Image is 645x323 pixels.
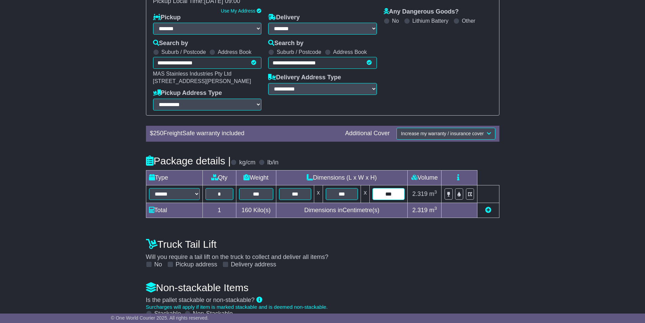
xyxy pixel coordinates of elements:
td: x [361,185,370,203]
label: Address Book [218,49,252,55]
span: 250 [153,130,164,137]
span: m [429,190,437,197]
td: x [314,185,323,203]
div: Will you require a tail lift on the truck to collect and deliver all items? [143,235,503,268]
label: Other [462,18,475,24]
label: Address Book [333,49,367,55]
td: Qty [202,170,236,185]
span: 2.319 [412,190,428,197]
span: 160 [241,207,252,214]
a: Use My Address [221,8,255,14]
span: © One World Courier 2025. All rights reserved. [111,315,209,321]
span: [STREET_ADDRESS][PERSON_NAME] [153,78,251,84]
td: Total [146,203,202,218]
td: Kilo(s) [236,203,276,218]
label: kg/cm [239,159,255,166]
span: m [429,207,437,214]
span: Is the pallet stackable or non-stackable? [146,297,255,303]
sup: 3 [434,206,437,211]
label: Delivery [268,14,300,21]
label: Pickup [153,14,181,21]
td: Volume [408,170,442,185]
h4: Truck Tail Lift [146,239,499,250]
span: Increase my warranty / insurance cover [401,131,483,136]
label: Delivery Address Type [268,74,341,81]
label: Search by [153,40,188,47]
div: Surcharges will apply if item is marked stackable and is deemed non-stackable. [146,304,499,310]
td: Weight [236,170,276,185]
sup: 3 [434,189,437,195]
td: Type [146,170,202,185]
div: Additional Cover [342,130,393,137]
label: Non-Stackable [193,310,233,318]
label: No [392,18,399,24]
label: Lithium Battery [412,18,449,24]
label: Pickup Address Type [153,89,222,97]
a: Add new item [485,207,491,214]
label: Any Dangerous Goods? [384,8,459,16]
td: Dimensions in Centimetre(s) [276,203,408,218]
label: Search by [268,40,303,47]
td: 1 [202,203,236,218]
label: lb/in [267,159,278,166]
label: Stackable [154,310,181,318]
span: MAS Stainless Industries Pty Ltd [153,71,232,77]
h4: Package details | [146,155,231,166]
label: No [154,261,162,268]
div: $ FreightSafe warranty included [147,130,342,137]
label: Suburb / Postcode [277,49,321,55]
label: Pickup address [176,261,217,268]
label: Suburb / Postcode [162,49,206,55]
span: 2.319 [412,207,428,214]
td: Dimensions (L x W x H) [276,170,408,185]
label: Delivery address [231,261,276,268]
button: Increase my warranty / insurance cover [396,128,495,140]
h4: Non-stackable Items [146,282,499,293]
